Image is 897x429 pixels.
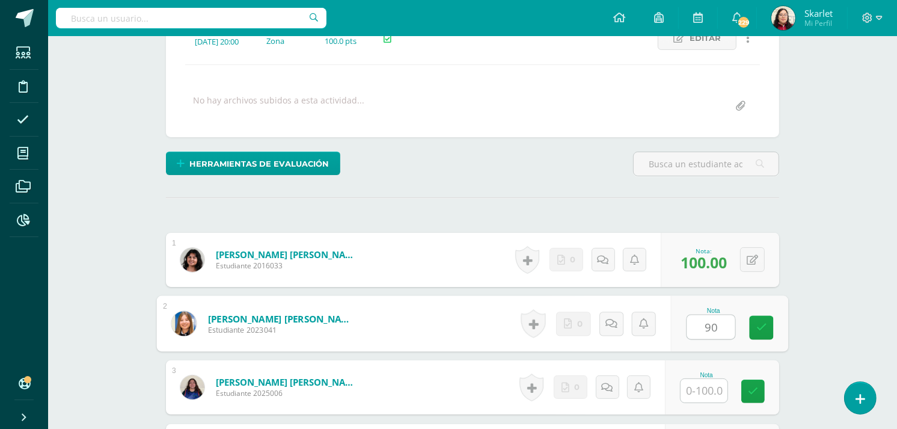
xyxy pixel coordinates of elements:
[216,261,360,271] span: Estudiante 2016033
[208,325,357,336] span: Estudiante 2023041
[681,379,727,403] input: 0-100.0
[634,152,779,176] input: Busca un estudiante aquí...
[193,94,364,118] div: No hay archivos subidos a esta actividad...
[687,315,735,339] input: 0-100.0
[171,311,196,336] img: 4bc0f6235ad3caadf354639d660304b4.png
[216,388,360,398] span: Estudiante 2025006
[208,312,357,325] a: [PERSON_NAME] [PERSON_NAME]
[680,372,733,378] div: Nota
[325,35,357,46] div: 100.0 pts
[574,376,580,398] span: 0
[687,307,741,314] div: Nota
[56,8,326,28] input: Busca un usuario...
[737,16,750,29] span: 229
[216,248,360,261] a: [PERSON_NAME] [PERSON_NAME]
[190,153,329,175] span: Herramientas de evaluación
[570,248,575,271] span: 0
[771,6,795,30] img: dbffebcdb1147f6a6764b037b1bfced6.png
[804,7,833,19] span: Skarlet
[216,376,360,388] a: [PERSON_NAME] [PERSON_NAME]
[195,36,247,47] div: [DATE] 20:00
[681,247,727,255] div: Nota:
[166,152,340,175] a: Herramientas de evaluación
[180,375,204,400] img: 02fc95f1cea7a14427fa6a2cfa2f001c.png
[681,252,727,273] span: 100.00
[690,27,721,49] span: Editar
[804,18,833,28] span: Mi Perfil
[577,312,583,335] span: 0
[266,35,305,46] div: Zona
[180,248,204,272] img: 9da4bd09db85578faf3960d75a072bc8.png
